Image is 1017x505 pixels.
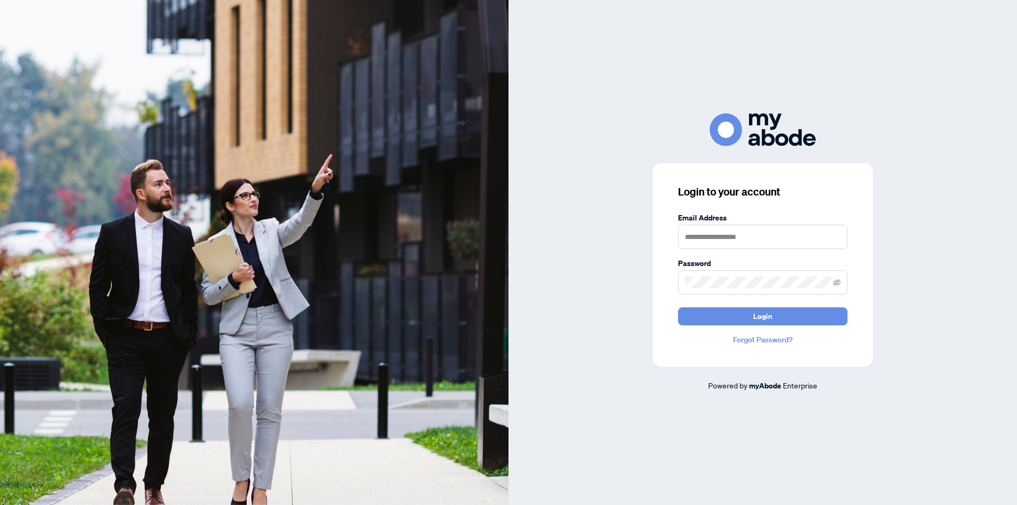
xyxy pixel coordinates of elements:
span: eye-invisible [833,279,841,286]
a: myAbode [749,380,781,392]
span: Login [753,308,772,325]
img: ma-logo [710,113,816,146]
label: Password [678,258,847,269]
span: Powered by [708,380,747,390]
span: Enterprise [783,380,817,390]
h3: Login to your account [678,184,847,199]
a: Forgot Password? [678,334,847,345]
label: Email Address [678,212,847,224]
button: Login [678,307,847,325]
